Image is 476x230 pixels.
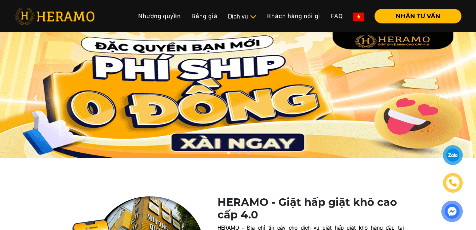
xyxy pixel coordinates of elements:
[449,179,457,186] img: phone-icon
[250,14,257,20] img: subToggleIcon
[369,13,461,19] a: NHẬN TƯ VẤN
[15,8,95,25] img: heramo-logo.png
[133,9,186,23] a: Nhượng quyền
[225,151,231,158] button: 1
[186,9,223,23] a: Bảng giá
[228,12,257,21] div: Dịch vụ
[262,9,326,23] a: Khách hàng nói gì
[326,9,348,23] a: FAQ
[443,173,462,192] a: phone-icon
[245,151,251,158] button: 3
[218,196,404,221] h1: HERAMO - Giặt hấp giặt khô cao cấp 4.0
[235,151,241,158] button: 2
[375,9,461,23] button: NHẬN TƯ VẤN
[353,13,364,21] img: vn-flag.png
